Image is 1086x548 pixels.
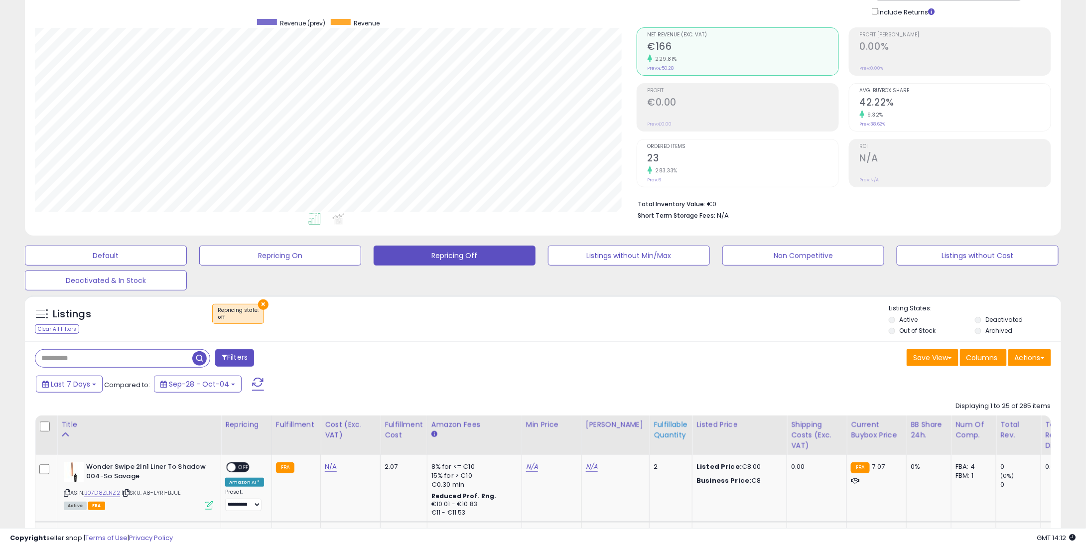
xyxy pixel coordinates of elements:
a: Privacy Policy [129,533,173,543]
div: 2.07 [385,462,419,471]
small: Prev: 6 [648,177,662,183]
div: Repricing [225,419,268,430]
h2: 42.22% [860,97,1051,110]
button: Columns [960,349,1007,366]
label: Active [900,315,918,324]
div: Total Rev. [1000,419,1037,440]
button: Repricing Off [374,246,536,266]
div: BB Share 24h. [911,419,947,440]
div: Title [61,419,217,430]
div: €8 [696,476,779,485]
small: Prev: N/A [860,177,879,183]
button: Sep-28 - Oct-04 [154,376,242,393]
img: 31BbzRTHExS._SL40_.jpg [64,462,84,482]
div: 0.00 [791,462,839,471]
a: B07D8ZLNZ2 [84,489,120,497]
b: Reduced Prof. Rng. [431,492,497,500]
h2: €0.00 [648,97,838,110]
div: 0 [1000,480,1041,489]
button: Listings without Cost [897,246,1059,266]
span: Revenue (prev) [280,19,326,27]
b: Business Price: [696,476,751,485]
div: €11 - €11.53 [431,509,514,517]
b: Total Inventory Value: [638,200,706,208]
span: | SKU: A8-LYRI-BJUE [122,489,181,497]
button: Filters [215,349,254,367]
span: Repricing state : [218,306,259,321]
small: Amazon Fees. [431,430,437,439]
b: Listed Price: [696,462,742,471]
div: Current Buybox Price [851,419,902,440]
span: Columns [966,353,998,363]
div: Amazon Fees [431,419,518,430]
div: off [218,314,259,321]
b: Short Term Storage Fees: [638,211,716,220]
div: [PERSON_NAME] [586,419,645,430]
small: Prev: €50.28 [648,65,674,71]
div: €8.00 [696,462,779,471]
small: Prev: 0.00% [860,65,884,71]
span: ROI [860,144,1051,149]
span: OFF [236,463,252,472]
small: 283.33% [652,167,678,174]
div: FBA: 4 [955,462,988,471]
div: 15% for > €10 [431,471,514,480]
button: Last 7 Days [36,376,103,393]
button: × [258,299,269,310]
a: Terms of Use [85,533,128,543]
div: 2 [654,462,684,471]
button: Repricing On [199,246,361,266]
div: 0.00 [1045,462,1061,471]
a: N/A [586,462,598,472]
div: Min Price [526,419,577,430]
span: Ordered Items [648,144,838,149]
span: 2025-10-12 14:12 GMT [1037,533,1076,543]
div: Listed Price [696,419,783,430]
span: Sep-28 - Oct-04 [169,379,229,389]
div: Shipping Costs (Exc. VAT) [791,419,842,451]
span: Profit [648,88,838,94]
small: Prev: 38.62% [860,121,886,127]
span: All listings currently available for purchase on Amazon [64,502,87,510]
div: Amazon AI * [225,478,264,487]
h5: Listings [53,307,91,321]
div: Include Returns [864,6,947,17]
div: Total Rev. Diff. [1045,419,1064,451]
h2: 0.00% [860,41,1051,54]
div: Num of Comp. [955,419,992,440]
div: 8% for <= €10 [431,462,514,471]
label: Deactivated [985,315,1023,324]
small: Prev: €0.00 [648,121,672,127]
div: €0.30 min [431,480,514,489]
div: 0 [1000,462,1041,471]
small: 9.32% [864,111,884,119]
small: 229.81% [652,55,678,63]
h2: N/A [860,152,1051,166]
div: ASIN: [64,462,213,509]
span: Last 7 Days [51,379,90,389]
li: €0 [638,197,1044,209]
h2: 23 [648,152,838,166]
span: Avg. Buybox Share [860,88,1051,94]
small: FBA [851,462,869,473]
label: Out of Stock [900,326,936,335]
div: Displaying 1 to 25 of 285 items [956,402,1051,411]
label: Archived [985,326,1012,335]
h2: €166 [648,41,838,54]
strong: Copyright [10,533,46,543]
div: Cost (Exc. VAT) [325,419,376,440]
a: N/A [526,462,538,472]
div: €10.01 - €10.83 [431,500,514,509]
div: FBM: 1 [955,471,988,480]
button: Non Competitive [722,246,884,266]
div: Fulfillment [276,419,316,430]
div: Preset: [225,489,264,511]
button: Default [25,246,187,266]
div: seller snap | | [10,534,173,543]
span: 7.07 [872,462,885,471]
button: Deactivated & In Stock [25,271,187,290]
div: 0% [911,462,944,471]
p: Listing States: [889,304,1061,313]
b: Wonder Swipe 2In1 Liner To Shadow 004-So Savage [86,462,207,483]
span: FBA [88,502,105,510]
